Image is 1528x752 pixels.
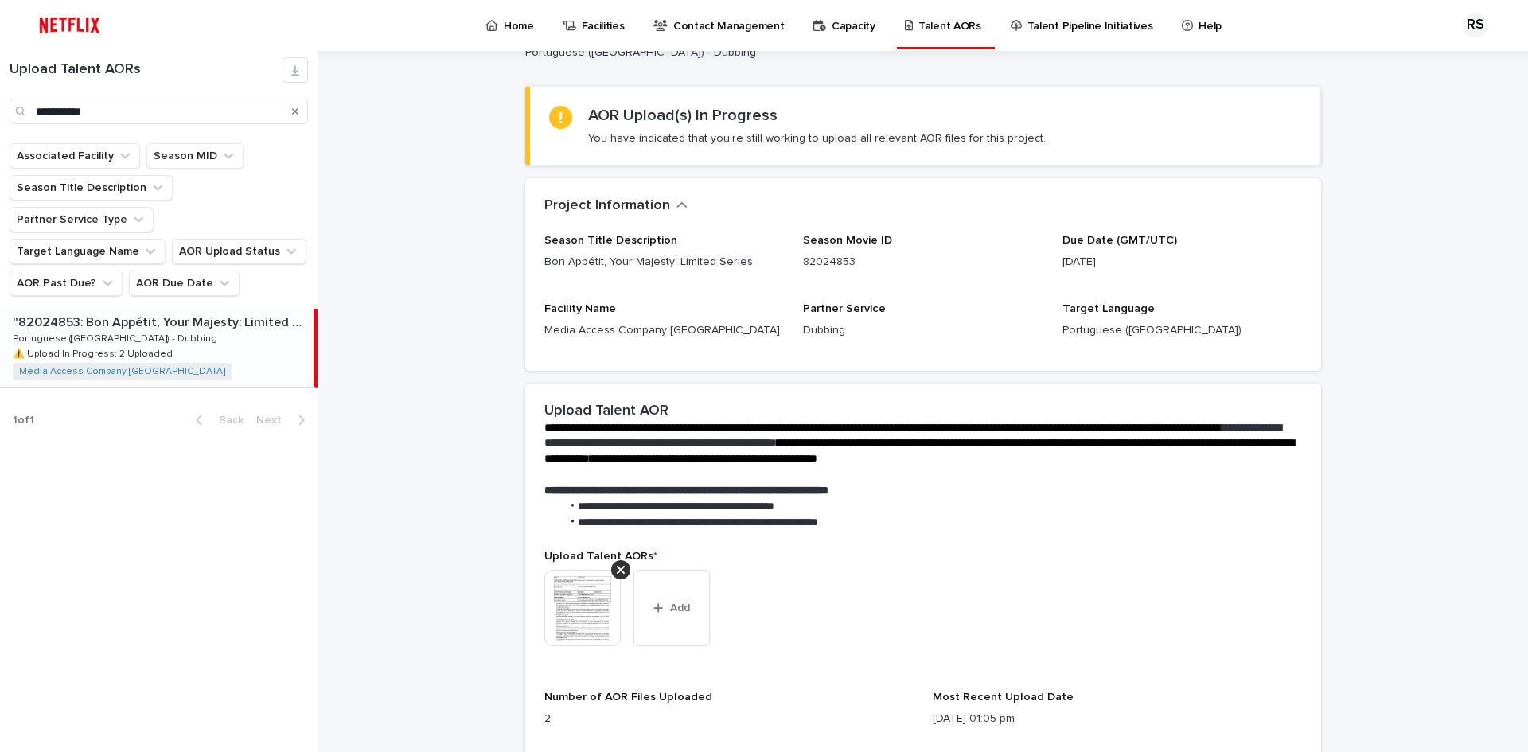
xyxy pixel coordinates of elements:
[129,271,240,296] button: AOR Due Date
[933,692,1074,703] span: Most Recent Upload Date
[544,711,914,727] p: 2
[933,711,1302,727] p: [DATE] 01:05 pm
[10,271,123,296] button: AOR Past Due?
[32,10,107,41] img: ifQbXi3ZQGMSEF7WDB7W
[525,46,1120,60] p: Portuguese ([GEOGRAPHIC_DATA]) - Dubbing
[544,235,677,246] span: Season Title Description
[544,254,784,271] p: Bon Appétit, Your Majesty: Limited Series
[544,692,712,703] span: Number of AOR Files Uploaded
[1463,13,1488,38] div: RS
[19,366,225,377] a: Media Access Company [GEOGRAPHIC_DATA]
[10,175,173,201] button: Season Title Description
[1062,254,1302,271] p: [DATE]
[10,99,308,124] input: Search
[803,303,886,314] span: Partner Service
[10,61,283,79] h1: Upload Talent AORs
[544,403,668,420] h2: Upload Talent AOR
[1062,303,1155,314] span: Target Language
[209,415,244,426] span: Back
[146,143,244,169] button: Season MID
[172,239,306,264] button: AOR Upload Status
[803,322,1043,339] p: Dubbing
[1062,235,1177,246] span: Due Date (GMT/UTC)
[183,413,250,427] button: Back
[256,415,291,426] span: Next
[803,254,1043,271] p: 82024853
[10,207,154,232] button: Partner Service Type
[588,131,1046,146] p: You have indicated that you're still working to upload all relevant AOR files for this project.
[1062,322,1302,339] p: Portuguese ([GEOGRAPHIC_DATA])
[588,106,778,125] h2: AOR Upload(s) In Progress
[544,551,657,562] span: Upload Talent AORs
[10,239,166,264] button: Target Language Name
[633,570,710,646] button: Add
[13,345,176,360] p: ⚠️ Upload In Progress: 2 Uploaded
[250,413,318,427] button: Next
[544,197,670,215] h2: Project Information
[544,303,616,314] span: Facility Name
[13,312,310,330] p: "82024853: Bon Appétit, Your Majesty: Limited Series"
[544,322,784,339] p: Media Access Company [GEOGRAPHIC_DATA]
[670,602,690,614] span: Add
[803,235,892,246] span: Season Movie ID
[13,330,220,345] p: Portuguese ([GEOGRAPHIC_DATA]) - Dubbing
[10,143,140,169] button: Associated Facility
[544,197,688,215] button: Project Information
